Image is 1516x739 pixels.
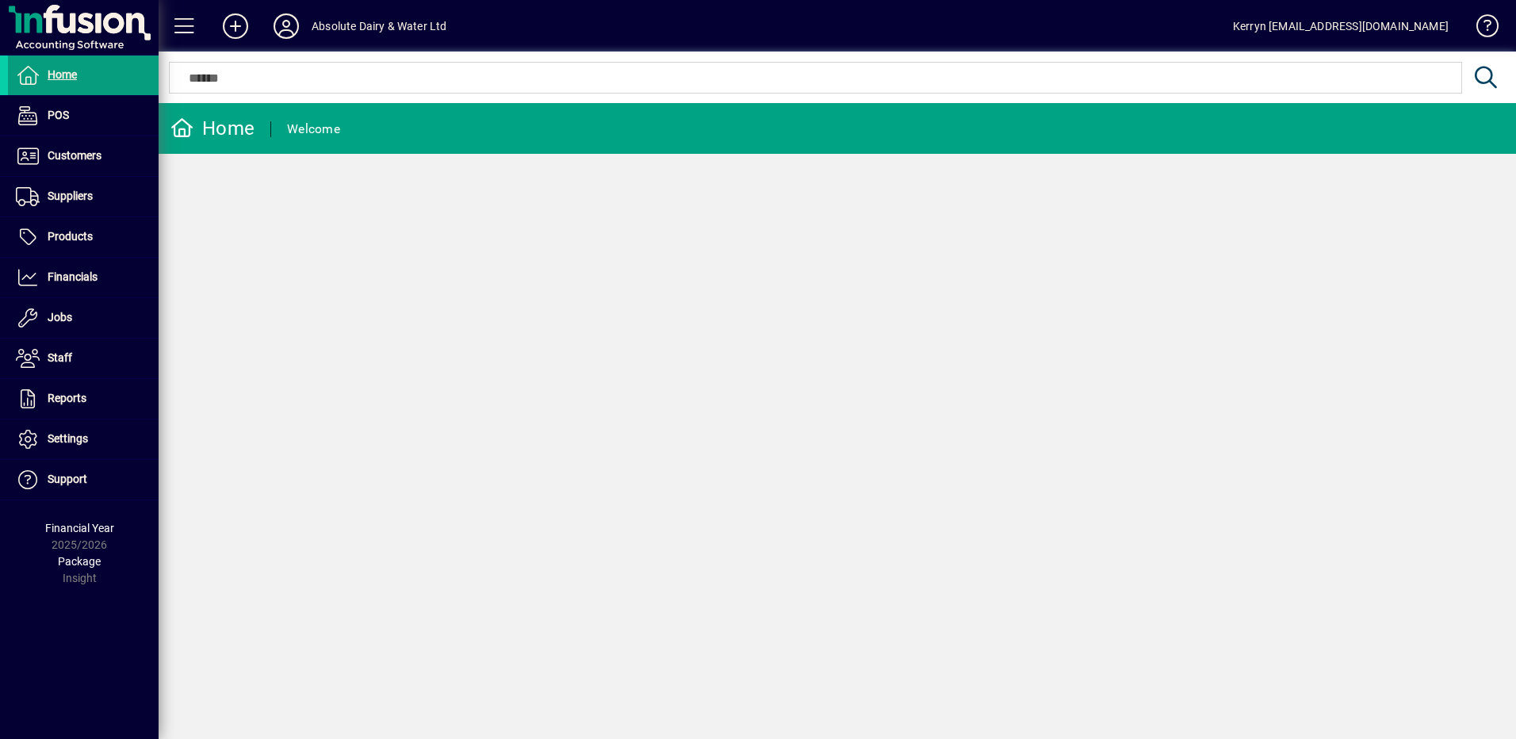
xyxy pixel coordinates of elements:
[48,230,93,243] span: Products
[58,555,101,568] span: Package
[8,460,159,500] a: Support
[48,109,69,121] span: POS
[48,311,72,324] span: Jobs
[8,339,159,378] a: Staff
[8,177,159,216] a: Suppliers
[312,13,447,39] div: Absolute Dairy & Water Ltd
[210,12,261,40] button: Add
[48,270,98,283] span: Financials
[48,68,77,81] span: Home
[8,217,159,257] a: Products
[48,190,93,202] span: Suppliers
[48,351,72,364] span: Staff
[48,149,101,162] span: Customers
[1233,13,1449,39] div: Kerryn [EMAIL_ADDRESS][DOMAIN_NAME]
[48,473,87,485] span: Support
[170,116,255,141] div: Home
[48,392,86,404] span: Reports
[8,136,159,176] a: Customers
[8,419,159,459] a: Settings
[8,258,159,297] a: Financials
[1464,3,1496,55] a: Knowledge Base
[45,522,114,534] span: Financial Year
[48,432,88,445] span: Settings
[8,379,159,419] a: Reports
[8,298,159,338] a: Jobs
[8,96,159,136] a: POS
[287,117,340,142] div: Welcome
[261,12,312,40] button: Profile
